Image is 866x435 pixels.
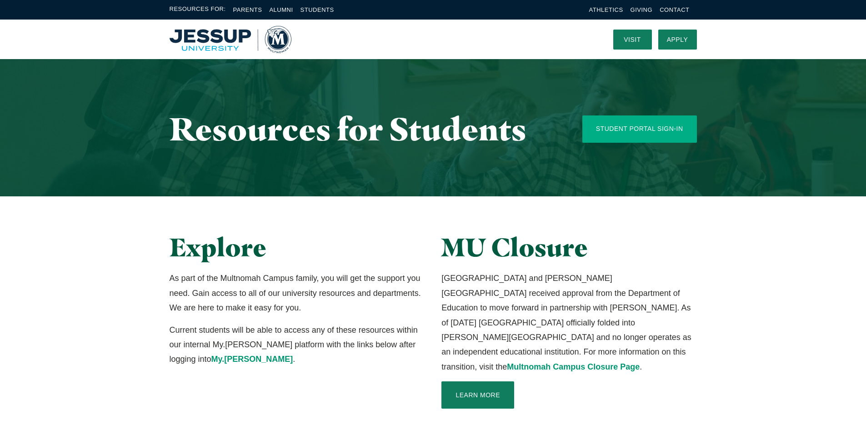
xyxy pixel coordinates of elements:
a: My.[PERSON_NAME] [211,355,293,364]
h2: Explore [170,233,425,262]
span: Resources For: [170,5,226,15]
a: Learn More [441,381,514,409]
a: Contact [660,6,689,13]
a: Giving [631,6,653,13]
a: Student Portal Sign-In [582,115,697,143]
h2: MU Closure [441,233,696,262]
a: Home [170,26,291,53]
a: Apply [658,30,697,50]
p: Current students will be able to access any of these resources within our internal My.[PERSON_NAM... [170,323,425,367]
a: Alumni [269,6,293,13]
a: Students [300,6,334,13]
p: [GEOGRAPHIC_DATA] and [PERSON_NAME][GEOGRAPHIC_DATA] received approval from the Department of Edu... [441,271,696,374]
a: Athletics [589,6,623,13]
h1: Resources for Students [170,111,546,146]
a: Visit [613,30,652,50]
a: Multnomah Campus Closure Page [507,362,640,371]
p: As part of the Multnomah Campus family, you will get the support you need. Gain access to all of ... [170,271,425,315]
img: Multnomah University Logo [170,26,291,53]
a: Parents [233,6,262,13]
